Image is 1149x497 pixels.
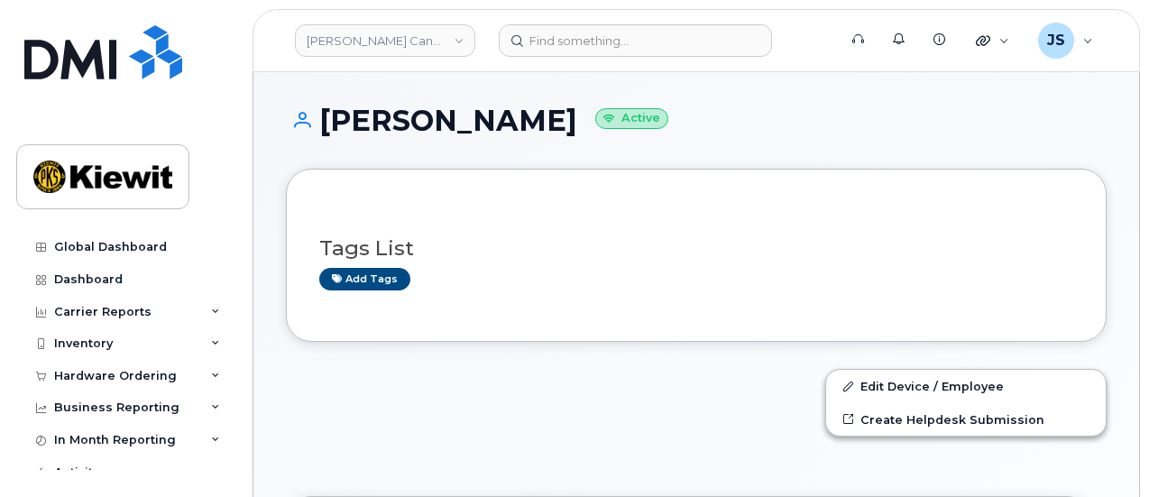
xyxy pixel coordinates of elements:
[319,237,1073,260] h3: Tags List
[826,403,1106,436] a: Create Helpdesk Submission
[319,268,410,290] a: Add tags
[826,370,1106,402] a: Edit Device / Employee
[286,105,1107,136] h1: [PERSON_NAME]
[595,108,668,129] small: Active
